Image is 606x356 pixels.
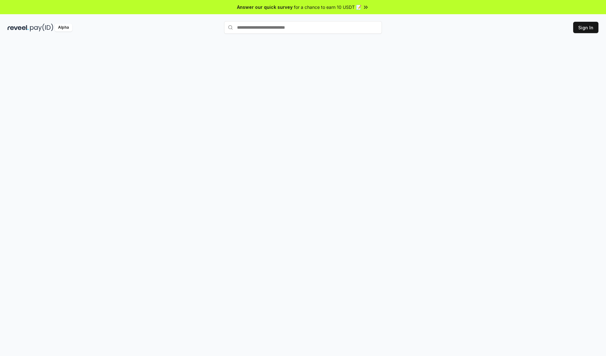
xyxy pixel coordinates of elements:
span: for a chance to earn 10 USDT 📝 [294,4,361,10]
button: Sign In [573,22,598,33]
img: reveel_dark [8,24,29,32]
img: pay_id [30,24,53,32]
span: Answer our quick survey [237,4,293,10]
div: Alpha [55,24,72,32]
